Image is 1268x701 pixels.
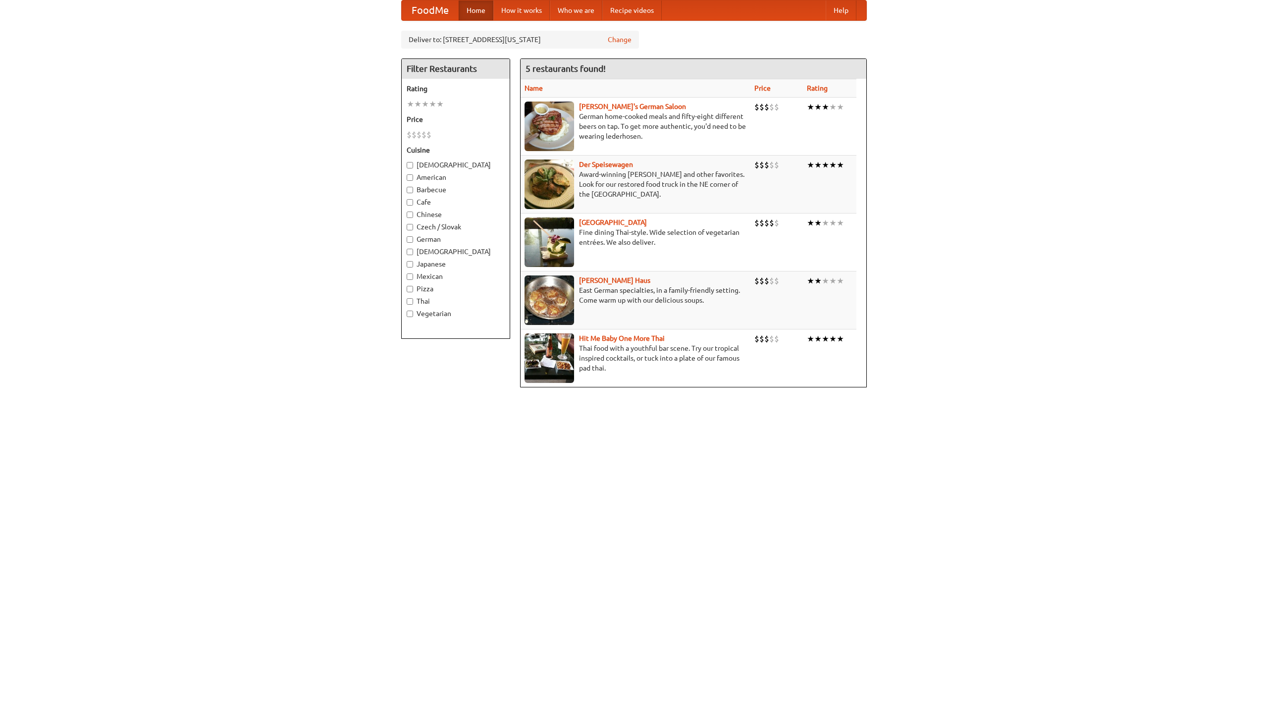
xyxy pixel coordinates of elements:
b: [GEOGRAPHIC_DATA] [579,218,647,226]
label: American [407,172,505,182]
label: Pizza [407,284,505,294]
a: [PERSON_NAME] Haus [579,276,650,284]
li: ★ [837,102,844,112]
label: German [407,234,505,244]
li: $ [764,217,769,228]
li: ★ [837,275,844,286]
li: ★ [822,160,829,170]
li: ★ [807,217,814,228]
h4: Filter Restaurants [402,59,510,79]
label: [DEMOGRAPHIC_DATA] [407,247,505,257]
input: Barbecue [407,187,413,193]
li: $ [759,217,764,228]
input: German [407,236,413,243]
img: esthers.jpg [525,102,574,151]
input: Chinese [407,212,413,218]
li: ★ [807,275,814,286]
a: Who we are [550,0,602,20]
li: ★ [422,99,429,109]
li: ★ [829,102,837,112]
li: $ [759,333,764,344]
li: $ [774,333,779,344]
a: Rating [807,84,828,92]
a: Help [826,0,856,20]
li: $ [769,333,774,344]
li: $ [764,333,769,344]
a: [PERSON_NAME]'s German Saloon [579,103,686,110]
a: Hit Me Baby One More Thai [579,334,665,342]
li: $ [769,160,774,170]
li: ★ [814,333,822,344]
h5: Rating [407,84,505,94]
li: ★ [807,160,814,170]
input: Czech / Slovak [407,224,413,230]
li: ★ [429,99,436,109]
input: American [407,174,413,181]
div: Deliver to: [STREET_ADDRESS][US_STATE] [401,31,639,49]
label: Vegetarian [407,309,505,319]
li: ★ [829,275,837,286]
li: $ [426,129,431,140]
p: East German specialties, in a family-friendly setting. Come warm up with our delicious soups. [525,285,746,305]
img: kohlhaus.jpg [525,275,574,325]
li: $ [774,217,779,228]
li: $ [754,333,759,344]
label: Chinese [407,210,505,219]
li: $ [764,275,769,286]
input: Pizza [407,286,413,292]
li: $ [764,160,769,170]
input: Mexican [407,273,413,280]
p: German home-cooked meals and fifty-eight different beers on tap. To get more authentic, you'd nee... [525,111,746,141]
li: ★ [822,275,829,286]
a: Recipe videos [602,0,662,20]
li: ★ [814,275,822,286]
li: $ [759,275,764,286]
li: ★ [414,99,422,109]
li: ★ [829,333,837,344]
img: satay.jpg [525,217,574,267]
li: ★ [822,102,829,112]
p: Thai food with a youthful bar scene. Try our tropical inspired cocktails, or tuck into a plate of... [525,343,746,373]
a: How it works [493,0,550,20]
li: $ [407,129,412,140]
label: Japanese [407,259,505,269]
img: babythai.jpg [525,333,574,383]
li: ★ [407,99,414,109]
li: ★ [436,99,444,109]
a: FoodMe [402,0,459,20]
li: ★ [814,217,822,228]
ng-pluralize: 5 restaurants found! [526,64,606,73]
li: $ [754,102,759,112]
li: ★ [829,160,837,170]
li: ★ [822,217,829,228]
li: $ [759,160,764,170]
li: $ [774,275,779,286]
label: Thai [407,296,505,306]
li: $ [417,129,422,140]
img: speisewagen.jpg [525,160,574,209]
a: Name [525,84,543,92]
a: Price [754,84,771,92]
li: ★ [814,160,822,170]
li: $ [774,102,779,112]
li: $ [422,129,426,140]
p: Award-winning [PERSON_NAME] and other favorites. Look for our restored food truck in the NE corne... [525,169,746,199]
input: Vegetarian [407,311,413,317]
li: $ [769,275,774,286]
a: Der Speisewagen [579,161,633,168]
li: $ [769,102,774,112]
h5: Cuisine [407,145,505,155]
li: $ [774,160,779,170]
a: Home [459,0,493,20]
label: Czech / Slovak [407,222,505,232]
li: ★ [837,217,844,228]
input: [DEMOGRAPHIC_DATA] [407,249,413,255]
li: ★ [807,102,814,112]
input: Japanese [407,261,413,268]
li: ★ [807,333,814,344]
input: Thai [407,298,413,305]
